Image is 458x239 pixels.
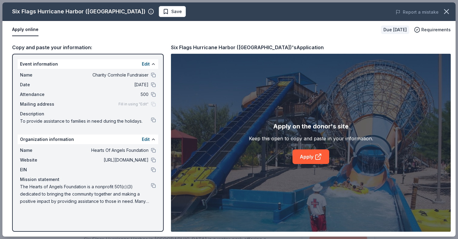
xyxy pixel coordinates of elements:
[18,135,158,144] div: Organization information
[20,183,151,205] span: The Hearts of Angels Foundation is a nonprofit 501(c)(3) dedicated to bringing the community toge...
[396,9,439,16] button: Report a mistake
[249,135,373,142] div: Keep this open to copy and paste in your information.
[12,7,145,16] div: Six Flags Hurricane Harbor ([GEOGRAPHIC_DATA])
[293,149,329,164] a: Apply
[381,26,409,34] div: Due [DATE]
[142,136,150,143] button: Edit
[61,156,149,164] span: [URL][DOMAIN_NAME]
[414,26,451,33] button: Requirements
[61,71,149,79] span: Charity Cornhole Fundraiser
[20,166,61,173] span: EIN
[119,102,149,107] span: Fill in using "Edit"
[12,43,164,51] div: Copy and paste your information:
[421,26,451,33] span: Requirements
[20,118,151,125] span: To provide assistance to families in need during the holidays.
[20,176,156,183] div: Mission statement
[61,81,149,88] span: [DATE]
[20,91,61,98] span: Attendance
[20,81,61,88] span: Date
[20,110,156,118] div: Description
[20,101,61,108] span: Mailing address
[20,147,61,154] span: Name
[159,6,186,17] button: Save
[171,43,324,51] div: Six Flags Hurricane Harbor ([GEOGRAPHIC_DATA])'s Application
[61,147,149,154] span: Hearts Of Angels Foundation
[142,60,150,68] button: Edit
[20,156,61,164] span: Website
[273,121,349,131] div: Apply on the donor's site
[61,91,149,98] span: 500
[12,23,38,36] button: Apply online
[20,71,61,79] span: Name
[171,8,182,15] span: Save
[18,59,158,69] div: Event information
